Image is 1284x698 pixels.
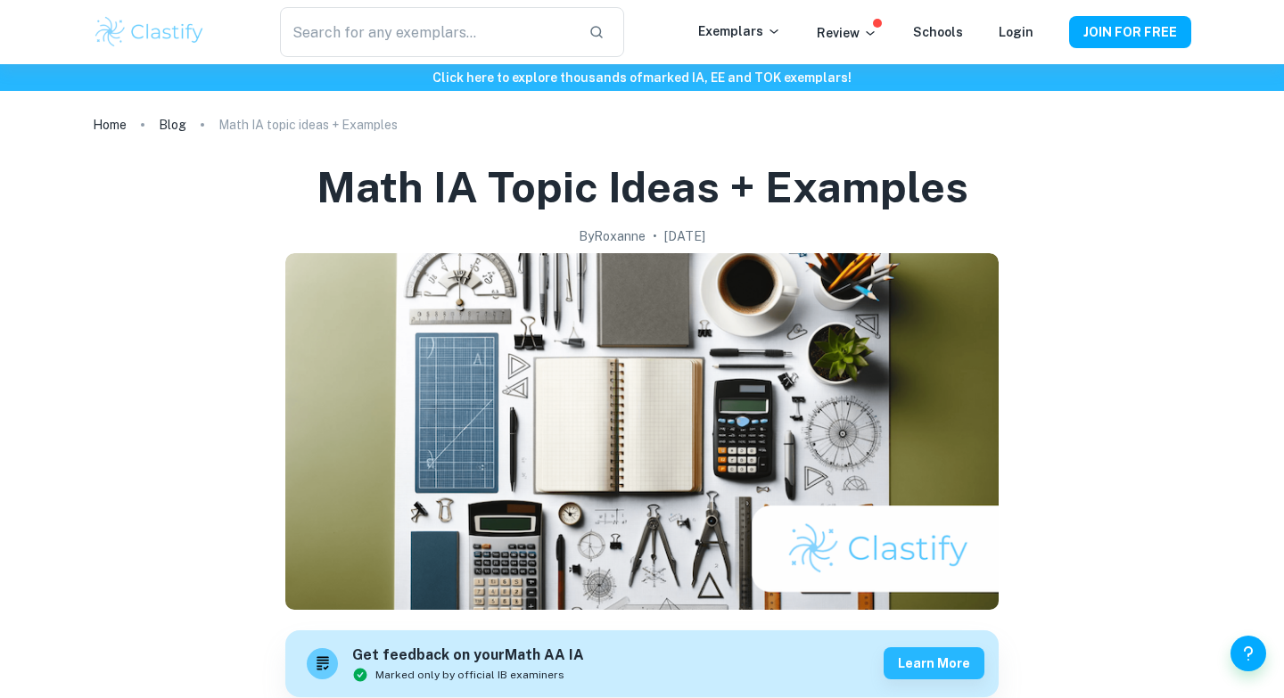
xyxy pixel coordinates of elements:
a: Schools [913,25,963,39]
h2: By Roxanne [579,226,646,246]
p: Exemplars [698,21,781,41]
button: Help and Feedback [1230,636,1266,671]
button: Learn more [884,647,984,679]
p: Math IA topic ideas + Examples [218,115,398,135]
a: Login [999,25,1033,39]
input: Search for any exemplars... [280,7,574,57]
h6: Get feedback on your Math AA IA [352,645,584,667]
h6: Click here to explore thousands of marked IA, EE and TOK exemplars ! [4,68,1280,87]
p: Review [817,23,877,43]
a: Home [93,112,127,137]
p: • [653,226,657,246]
img: Clastify logo [93,14,206,50]
h2: [DATE] [664,226,705,246]
a: Blog [159,112,186,137]
button: JOIN FOR FREE [1069,16,1191,48]
span: Marked only by official IB examiners [375,667,564,683]
h1: Math IA topic ideas + Examples [317,159,968,216]
img: Math IA topic ideas + Examples cover image [285,253,999,610]
a: Get feedback on yourMath AA IAMarked only by official IB examinersLearn more [285,630,999,697]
